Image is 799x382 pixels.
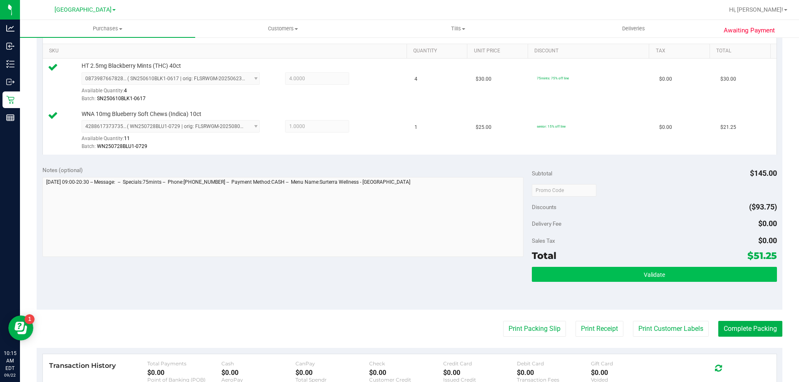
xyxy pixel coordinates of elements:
span: 1 [414,123,417,131]
inline-svg: Inventory [6,60,15,68]
iframe: Resource center unread badge [25,314,35,324]
span: 11 [124,136,130,141]
button: Complete Packing [718,321,782,337]
div: $0.00 [221,369,295,377]
div: $0.00 [591,369,665,377]
span: Purchases [20,25,195,32]
span: 4 [124,88,127,94]
span: $0.00 [659,75,672,83]
span: Delivery Fee [532,220,561,227]
div: $0.00 [517,369,591,377]
span: SN250610BLK1-0617 [97,96,146,101]
span: Batch: [82,143,96,149]
input: Promo Code [532,184,596,197]
span: Awaiting Payment [724,26,775,35]
button: Print Packing Slip [503,321,566,337]
a: Customers [195,20,370,37]
span: $21.25 [720,123,736,131]
span: Discounts [532,200,556,214]
div: CanPay [295,360,370,367]
span: $0.00 [659,123,672,131]
iframe: Resource center [8,315,33,340]
div: Credit Card [443,360,517,367]
div: $0.00 [147,369,221,377]
div: $0.00 [369,369,443,377]
inline-svg: Inbound [6,42,15,50]
p: 10:15 AM EDT [4,350,16,372]
div: Debit Card [517,360,591,367]
div: Check [369,360,443,367]
span: Subtotal [532,170,552,177]
span: Batch: [82,96,96,101]
div: $0.00 [295,369,370,377]
span: WNA 10mg Blueberry Soft Chews (Indica) 10ct [82,110,201,118]
span: $51.25 [747,250,777,261]
span: Notes (optional) [42,167,83,173]
a: Total [716,48,767,54]
span: Deliveries [611,25,656,32]
div: Total Payments [147,360,221,367]
span: Validate [644,271,665,278]
p: 09/22 [4,372,16,378]
div: Gift Card [591,360,665,367]
inline-svg: Retail [6,96,15,104]
div: Available Quantity: [82,133,269,149]
a: Deliveries [546,20,721,37]
span: $0.00 [758,219,777,228]
span: $145.00 [750,169,777,177]
div: Cash [221,360,295,367]
span: HT 2.5mg Blackberry Mints (THC) 40ct [82,62,181,70]
a: Discount [534,48,646,54]
button: Validate [532,267,777,282]
inline-svg: Reports [6,113,15,122]
span: 75mints: 75% off line [537,76,569,80]
span: $30.00 [476,75,491,83]
button: Print Receipt [576,321,623,337]
a: Quantity [413,48,464,54]
a: Unit Price [474,48,525,54]
a: Tax [656,48,707,54]
div: $0.00 [443,369,517,377]
span: Sales Tax [532,237,555,244]
span: $0.00 [758,236,777,245]
inline-svg: Analytics [6,24,15,32]
span: senior: 15% off line [537,124,566,128]
a: Purchases [20,20,195,37]
span: [GEOGRAPHIC_DATA] [55,6,112,13]
span: $25.00 [476,123,491,131]
a: SKU [49,48,403,54]
a: Tills [370,20,546,37]
button: Print Customer Labels [633,321,709,337]
div: Available Quantity: [82,85,269,101]
span: WN250728BLU1-0729 [97,143,147,149]
span: ($93.75) [749,202,777,211]
span: $30.00 [720,75,736,83]
span: Total [532,250,556,261]
span: Tills [371,25,545,32]
span: Customers [196,25,370,32]
span: Hi, [PERSON_NAME]! [729,6,783,13]
span: 4 [414,75,417,83]
inline-svg: Outbound [6,78,15,86]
